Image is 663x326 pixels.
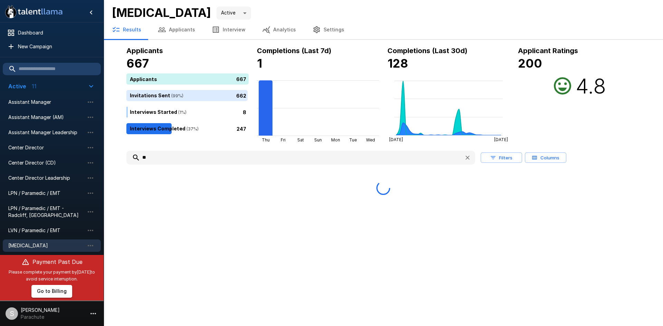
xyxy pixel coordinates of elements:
tspan: Tue [349,137,357,142]
button: Settings [304,20,353,39]
b: 128 [387,56,408,70]
button: Applicants [150,20,203,39]
tspan: Wed [366,137,375,142]
p: 8 [243,108,246,116]
p: 662 [236,92,246,99]
tspan: Sat [297,137,304,142]
button: Filters [481,152,522,163]
button: Results [104,20,150,39]
b: 200 [518,56,542,70]
p: 667 [236,75,246,82]
b: Completions (Last 30d) [387,47,468,55]
button: Columns [525,152,566,163]
tspan: [DATE] [494,137,508,142]
button: Interview [203,20,254,39]
button: Analytics [254,20,304,39]
h2: 4.8 [576,73,606,98]
b: [MEDICAL_DATA] [112,6,211,20]
b: Completions (Last 7d) [257,47,331,55]
b: 667 [126,56,149,70]
p: 247 [237,125,246,132]
b: 1 [257,56,262,70]
div: Active [217,7,251,20]
b: Applicant Ratings [518,47,578,55]
tspan: Sun [314,137,322,142]
tspan: Fri [281,137,286,142]
tspan: [DATE] [389,137,403,142]
tspan: Thu [262,137,270,142]
b: Applicants [126,47,163,55]
tspan: Mon [331,137,340,142]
